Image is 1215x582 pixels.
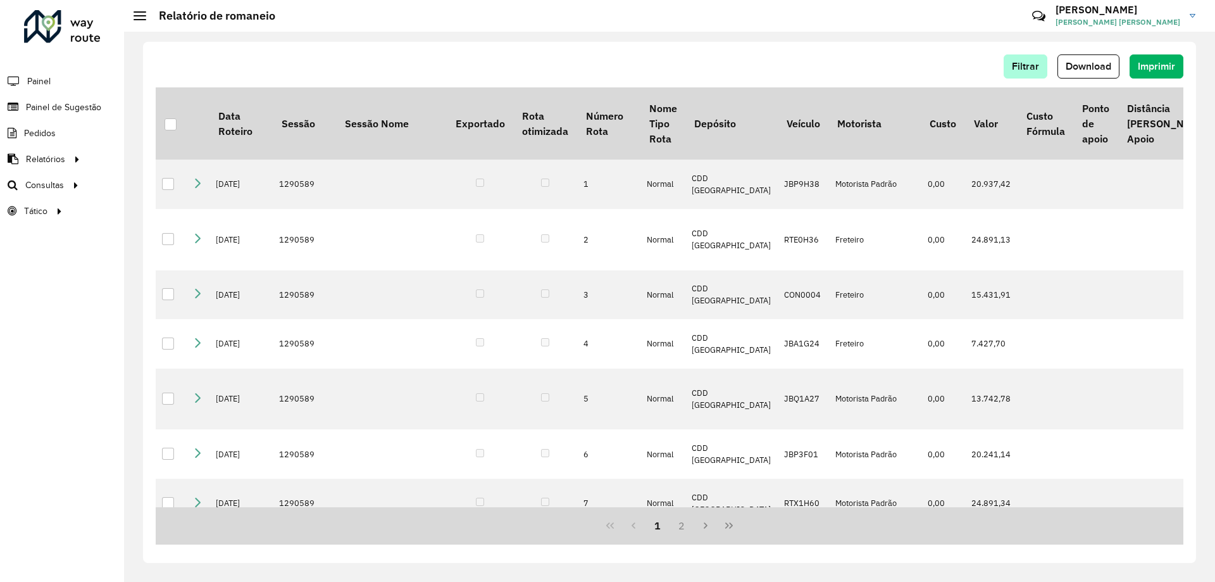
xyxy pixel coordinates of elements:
[685,479,778,528] td: CDD [GEOGRAPHIC_DATA]
[778,209,828,270] td: RTE0H36
[965,479,1018,528] td: 24.891,34
[1073,87,1118,160] th: Ponto de apoio
[577,87,640,160] th: Número Rota
[685,209,778,270] td: CDD [GEOGRAPHIC_DATA]
[577,209,640,270] td: 2
[965,209,1018,270] td: 24.891,13
[694,514,718,538] button: Next Page
[829,87,921,160] th: Motorista
[685,160,778,209] td: CDD [GEOGRAPHIC_DATA]
[1066,61,1111,72] span: Download
[685,369,778,430] td: CDD [GEOGRAPHIC_DATA]
[640,479,685,528] td: Normal
[778,319,828,369] td: JBA1G24
[965,160,1018,209] td: 20.937,42
[209,270,273,320] td: [DATE]
[146,9,275,23] h2: Relatório de romaneio
[829,270,921,320] td: Freteiro
[829,479,921,528] td: Motorista Padrão
[577,319,640,369] td: 4
[1004,54,1047,79] button: Filtrar
[273,270,336,320] td: 1290589
[26,153,65,166] span: Relatórios
[640,270,685,320] td: Normal
[921,160,965,209] td: 0,00
[1012,61,1039,72] span: Filtrar
[26,101,101,114] span: Painel de Sugestão
[670,514,694,538] button: 2
[829,319,921,369] td: Freteiro
[209,479,273,528] td: [DATE]
[645,514,670,538] button: 1
[965,270,1018,320] td: 15.431,91
[24,127,56,140] span: Pedidos
[921,369,965,430] td: 0,00
[685,429,778,479] td: CDD [GEOGRAPHIC_DATA]
[965,319,1018,369] td: 7.427,70
[577,369,640,430] td: 5
[640,429,685,479] td: Normal
[336,87,447,160] th: Sessão Nome
[209,369,273,430] td: [DATE]
[577,270,640,320] td: 3
[640,87,685,160] th: Nome Tipo Rota
[685,270,778,320] td: CDD [GEOGRAPHIC_DATA]
[829,429,921,479] td: Motorista Padrão
[209,429,273,479] td: [DATE]
[1056,4,1180,16] h3: [PERSON_NAME]
[209,209,273,270] td: [DATE]
[1018,87,1073,160] th: Custo Fórmula
[921,479,965,528] td: 0,00
[273,160,336,209] td: 1290589
[1057,54,1119,79] button: Download
[209,160,273,209] td: [DATE]
[447,87,513,160] th: Exportado
[577,479,640,528] td: 7
[717,514,741,538] button: Last Page
[778,429,828,479] td: JBP3F01
[640,160,685,209] td: Normal
[273,369,336,430] td: 1290589
[25,179,64,192] span: Consultas
[640,319,685,369] td: Normal
[209,319,273,369] td: [DATE]
[778,270,828,320] td: CON0004
[778,87,828,160] th: Veículo
[577,429,640,479] td: 6
[921,319,965,369] td: 0,00
[778,479,828,528] td: RTX1H60
[778,160,828,209] td: JBP9H38
[685,87,778,160] th: Depósito
[640,209,685,270] td: Normal
[965,429,1018,479] td: 20.241,14
[273,209,336,270] td: 1290589
[829,209,921,270] td: Freteiro
[273,87,336,160] th: Sessão
[921,209,965,270] td: 0,00
[24,205,47,218] span: Tático
[829,160,921,209] td: Motorista Padrão
[965,369,1018,430] td: 13.742,78
[273,319,336,369] td: 1290589
[209,87,273,160] th: Data Roteiro
[27,75,51,88] span: Painel
[1056,16,1180,28] span: [PERSON_NAME] [PERSON_NAME]
[577,160,640,209] td: 1
[1130,54,1183,79] button: Imprimir
[921,270,965,320] td: 0,00
[1138,61,1175,72] span: Imprimir
[513,87,576,160] th: Rota otimizada
[921,429,965,479] td: 0,00
[921,87,965,160] th: Custo
[273,429,336,479] td: 1290589
[273,479,336,528] td: 1290589
[965,87,1018,160] th: Valor
[778,369,828,430] td: JBQ1A27
[829,369,921,430] td: Motorista Padrão
[1025,3,1052,30] a: Contato Rápido
[685,319,778,369] td: CDD [GEOGRAPHIC_DATA]
[640,369,685,430] td: Normal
